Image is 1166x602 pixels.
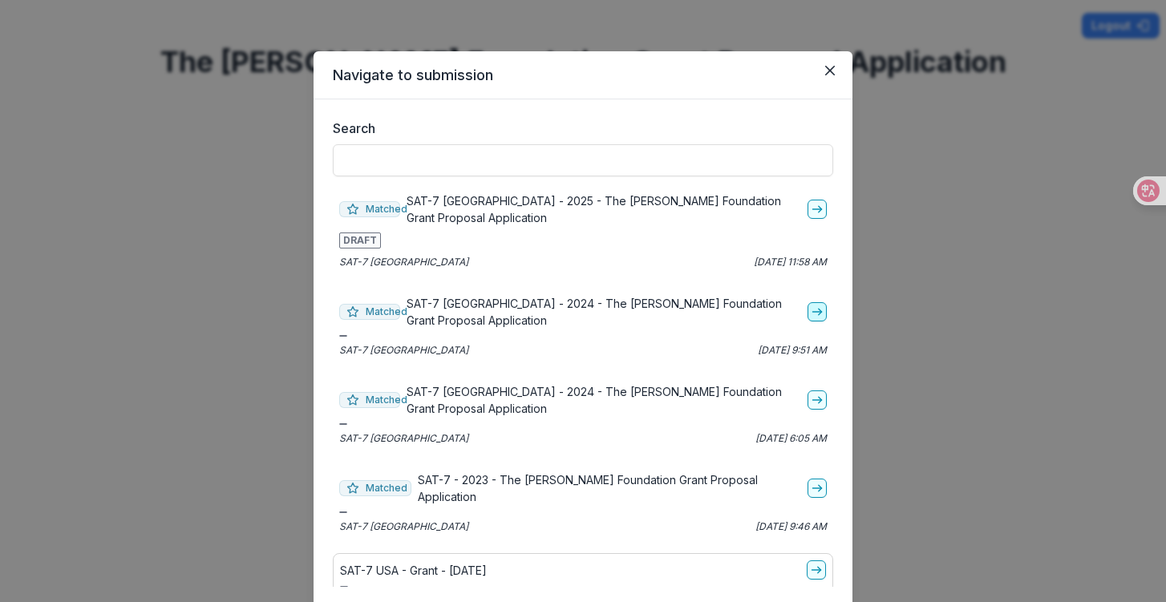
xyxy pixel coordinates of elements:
p: SAT-7 [GEOGRAPHIC_DATA] - 2024 - The [PERSON_NAME] Foundation Grant Proposal Application [407,295,801,329]
header: Navigate to submission [314,51,852,99]
p: [DATE] 9:51 AM [758,343,827,358]
p: SAT-7 USA - Grant - [DATE] [340,562,487,579]
button: Close [817,58,843,83]
span: Matched [339,201,400,217]
a: go-to [808,390,827,410]
span: Matched [339,392,400,408]
span: Matched [339,304,400,320]
p: SAT-7 [GEOGRAPHIC_DATA] [339,255,468,269]
p: [DATE] 6:05 AM [755,431,827,446]
p: SAT-7 [GEOGRAPHIC_DATA] - 2025 - The [PERSON_NAME] Foundation Grant Proposal Application [407,192,801,226]
p: SAT-7 [GEOGRAPHIC_DATA] [339,343,468,358]
label: Search [333,119,824,138]
p: [DATE] 9:46 AM [755,519,827,534]
a: go-to [808,479,827,498]
span: Matched [339,480,411,496]
a: go-to [808,200,827,219]
p: SAT-7 [GEOGRAPHIC_DATA] [339,431,468,446]
a: go-to [807,560,826,580]
p: SAT-7 [GEOGRAPHIC_DATA] [339,519,468,534]
p: SAT-7 - 2023 - The [PERSON_NAME] Foundation Grant Proposal Application [418,471,801,505]
p: SAT-7 [GEOGRAPHIC_DATA] - 2024 - The [PERSON_NAME] Foundation Grant Proposal Application [407,383,801,417]
p: [DATE] 11:58 AM [754,255,827,269]
span: DRAFT [339,232,381,248]
a: go-to [808,302,827,321]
